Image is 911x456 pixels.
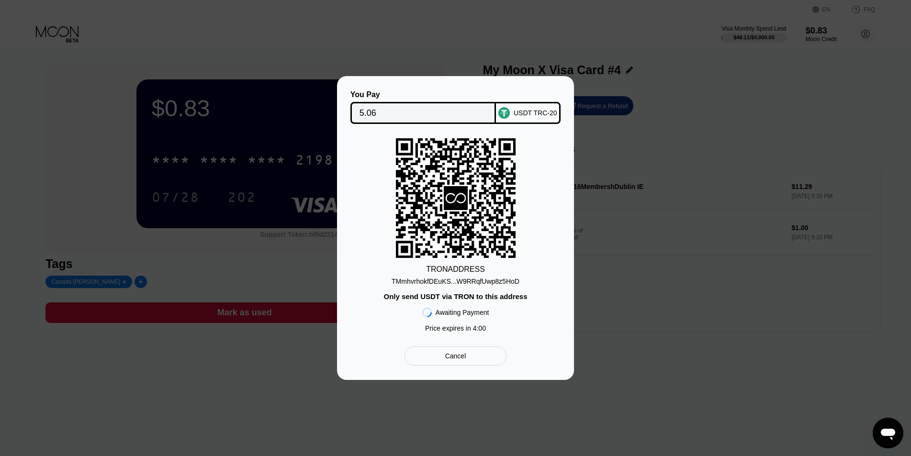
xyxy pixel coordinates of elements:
div: Only send USDT via TRON to this address [383,292,527,300]
iframe: Button to launch messaging window [873,418,903,448]
div: Awaiting Payment [436,309,489,316]
span: 4 : 00 [473,324,486,332]
div: You Pay [350,90,496,99]
div: Cancel [405,346,506,366]
div: You PayUSDT TRC-20 [351,90,560,124]
div: TRON ADDRESS [426,265,485,274]
div: TMmhvrhokfDEuKS...W9RRqfUwp8z5HoD [392,278,519,285]
div: Cancel [445,352,466,360]
div: Price expires in [425,324,486,332]
div: TMmhvrhokfDEuKS...W9RRqfUwp8z5HoD [392,274,519,285]
div: USDT TRC-20 [514,109,557,117]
